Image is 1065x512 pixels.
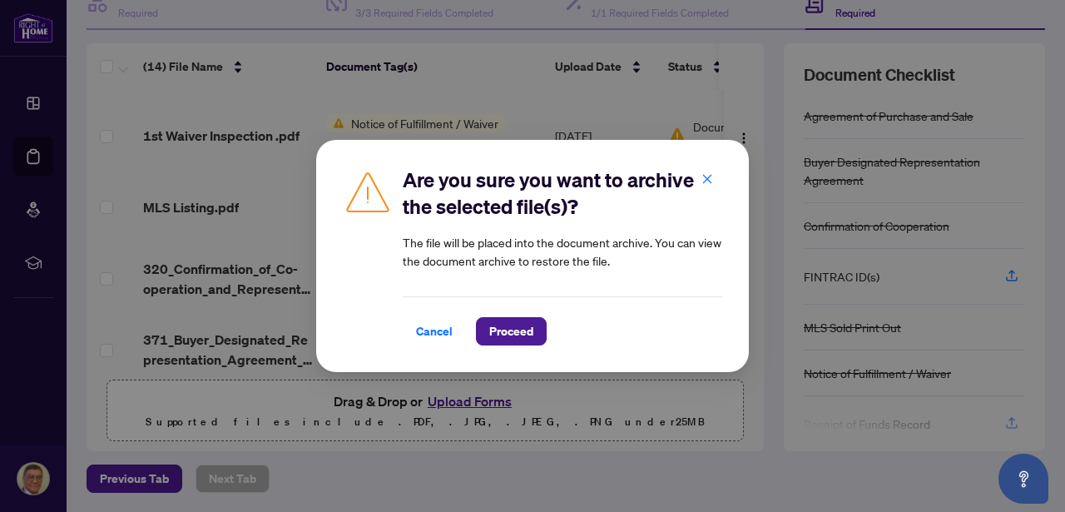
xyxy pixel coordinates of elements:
[476,317,547,345] button: Proceed
[998,454,1048,504] button: Open asap
[489,318,533,345] span: Proceed
[403,317,466,345] button: Cancel
[343,167,393,216] img: Caution Icon
[403,233,722,270] article: The file will be placed into the document archive. You can view the document archive to restore t...
[701,173,713,185] span: close
[403,167,722,220] h2: Are you sure you want to archive the selected file(s)?
[416,318,453,345] span: Cancel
